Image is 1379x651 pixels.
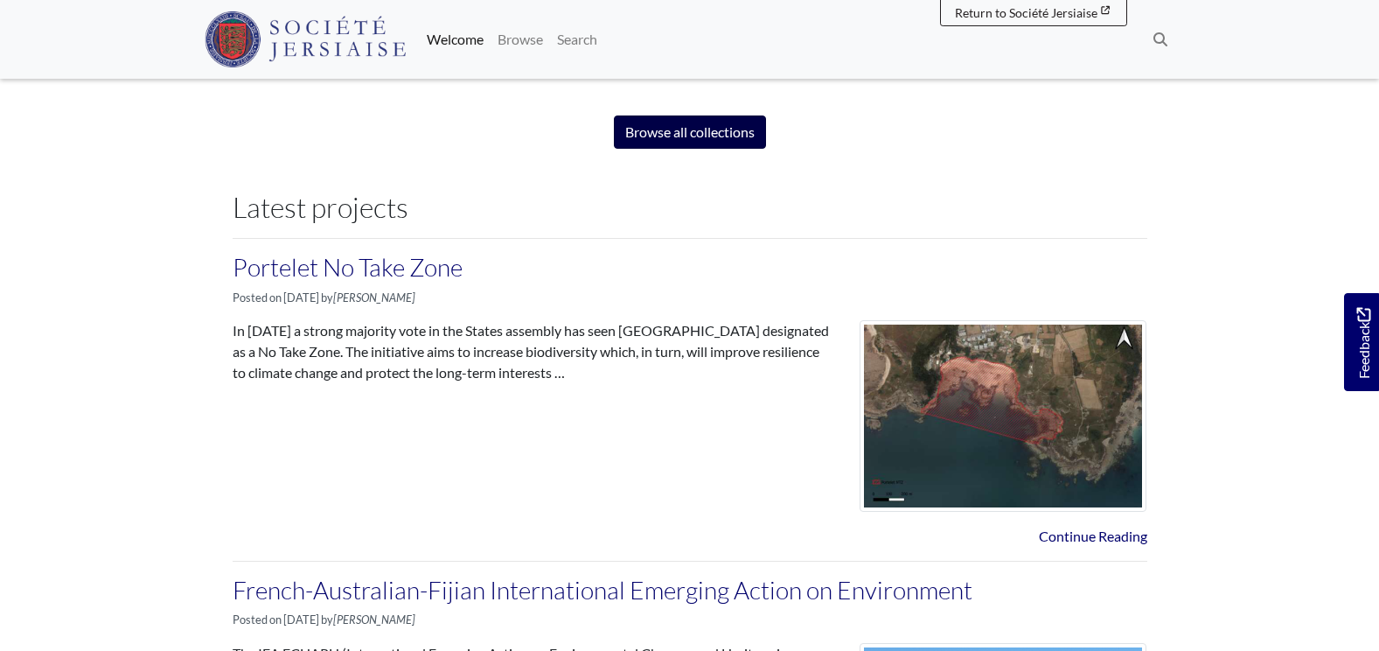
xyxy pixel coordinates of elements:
[233,252,463,282] a: Portelet No Take Zone
[491,22,550,57] a: Browse
[205,7,407,72] a: Société Jersiaise logo
[614,115,766,149] a: Browse all collections
[550,22,604,57] a: Search
[420,22,491,57] a: Welcome
[233,290,1147,306] p: Posted on [DATE] by
[333,612,415,626] em: [PERSON_NAME]
[233,612,1147,628] p: Posted on [DATE] by
[233,191,1147,224] h2: Latest projects
[205,11,407,67] img: Société Jersiaise
[1353,307,1374,378] span: Feedback
[333,290,415,304] em: [PERSON_NAME]
[1344,293,1379,391] a: Would you like to provide feedback?
[233,575,972,605] a: French-Australian-Fijian International Emerging Action on Environment
[233,320,833,383] p: In [DATE] a strong majority vote in the States assembly has seen [GEOGRAPHIC_DATA] designated as ...
[955,5,1097,20] span: Return to Société Jersiaise
[1039,528,1147,544] a: Continue Reading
